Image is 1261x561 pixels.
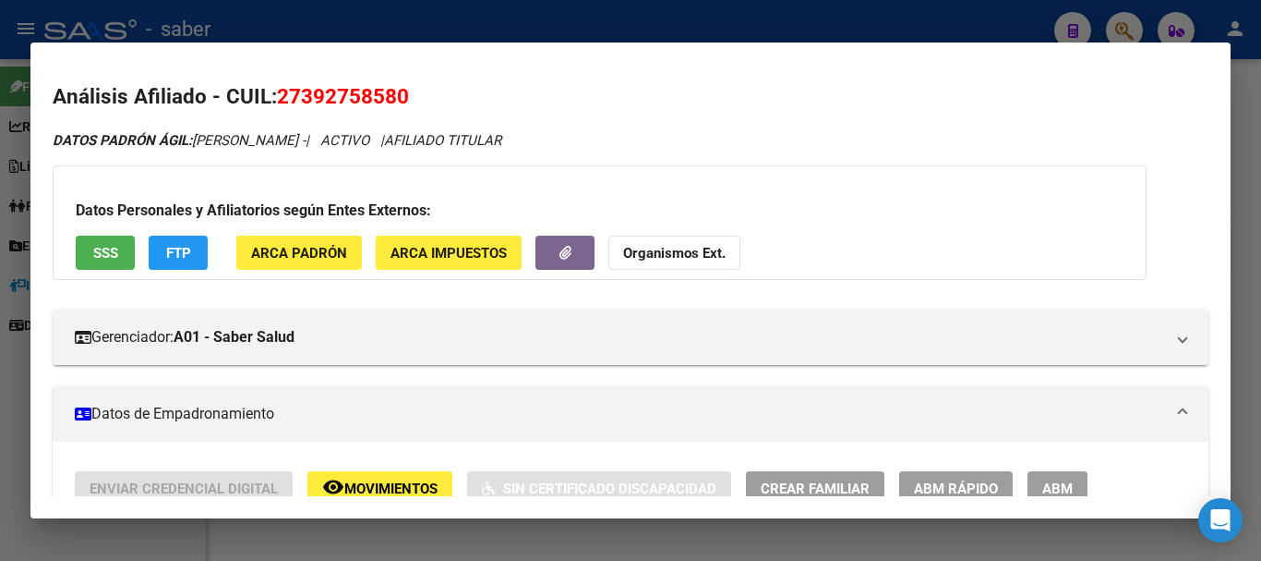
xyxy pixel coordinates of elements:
mat-icon: remove_red_eye [322,476,344,498]
strong: Organismos Ext. [623,245,726,262]
span: SSS [93,245,118,262]
button: FTP [149,236,208,270]
span: 27392758580 [277,84,409,108]
span: ARCA Padrón [251,245,347,262]
span: FTP [166,245,191,262]
mat-expansion-panel-header: Gerenciador:A01 - Saber Salud [53,310,1208,365]
button: Movimientos [307,471,452,506]
button: Organismos Ext. [608,236,740,270]
div: Open Intercom Messenger [1198,498,1243,543]
button: SSS [76,236,135,270]
span: AFILIADO TITULAR [384,132,501,149]
button: Crear Familiar [746,471,884,506]
button: Sin Certificado Discapacidad [467,471,731,506]
mat-panel-title: Gerenciador: [75,326,1164,348]
span: Crear Familiar [761,481,870,497]
button: Enviar Credencial Digital [75,471,293,506]
i: | ACTIVO | [53,132,501,149]
button: ARCA Impuestos [376,236,522,270]
span: Movimientos [344,481,438,497]
h3: Datos Personales y Afiliatorios según Entes Externos: [76,200,1123,222]
span: Sin Certificado Discapacidad [503,481,716,497]
span: ABM [1042,481,1073,497]
mat-panel-title: Datos de Empadronamiento [75,403,1164,425]
button: ABM [1027,471,1087,506]
span: ABM Rápido [914,481,998,497]
button: ABM Rápido [899,471,1013,506]
h2: Análisis Afiliado - CUIL: [53,81,1208,113]
span: Enviar Credencial Digital [90,481,278,497]
strong: A01 - Saber Salud [174,326,294,348]
mat-expansion-panel-header: Datos de Empadronamiento [53,386,1208,442]
span: [PERSON_NAME] - [53,132,306,149]
strong: DATOS PADRÓN ÁGIL: [53,132,192,149]
button: ARCA Padrón [236,236,362,270]
span: ARCA Impuestos [390,245,507,262]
